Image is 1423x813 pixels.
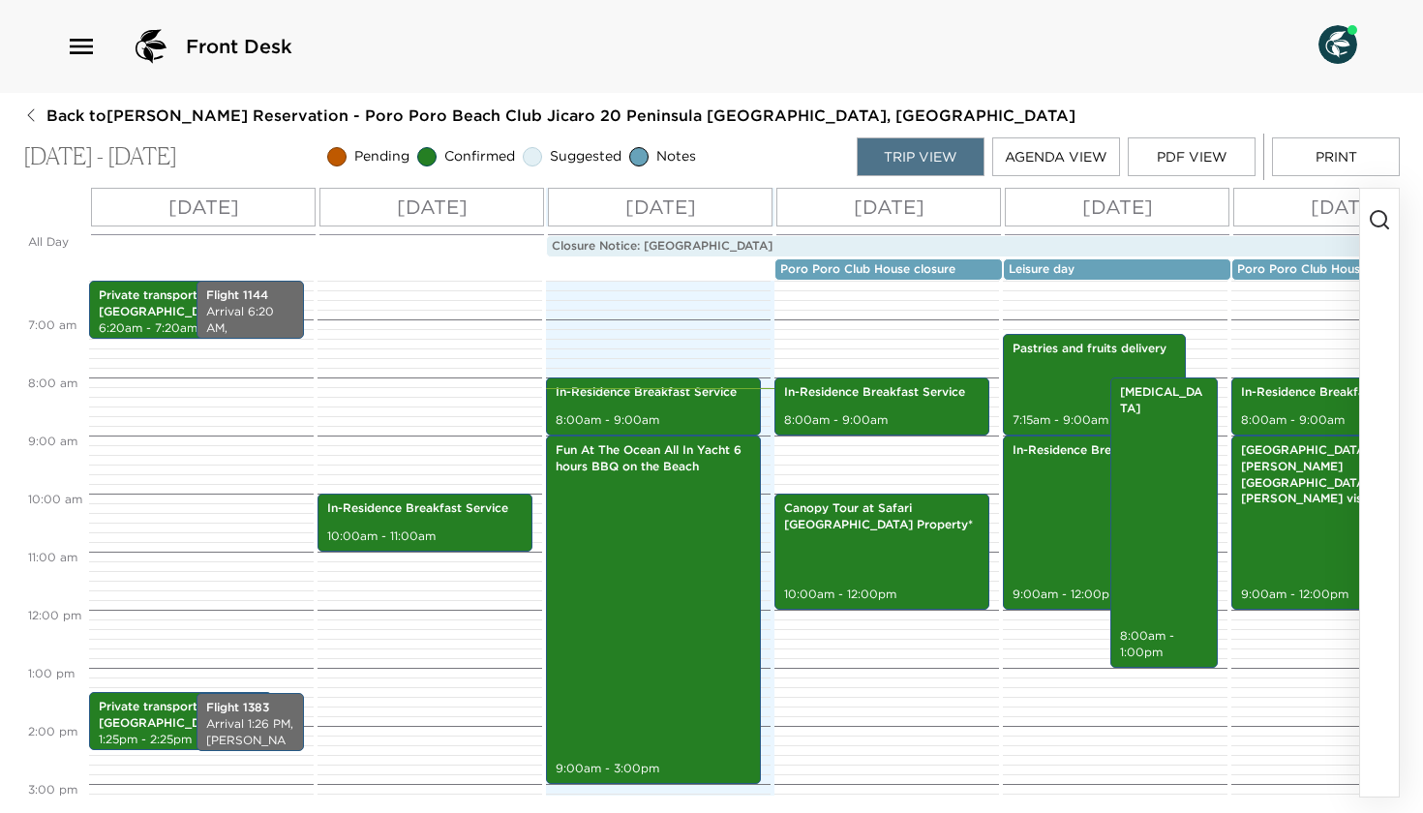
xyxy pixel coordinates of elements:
[854,193,924,222] p: [DATE]
[550,147,621,166] span: Suggested
[1120,628,1208,661] p: 8:00am - 1:00pm
[1128,137,1256,176] button: PDF View
[774,494,989,610] div: Canopy Tour at Safari [GEOGRAPHIC_DATA] Property*10:00am - 12:00pm
[556,384,751,401] p: In-Residence Breakfast Service
[23,317,81,332] span: 7:00 AM
[319,188,544,226] button: [DATE]
[656,147,696,166] span: Notes
[1110,377,1218,668] div: [MEDICAL_DATA]8:00am - 1:00pm
[774,377,989,436] div: In-Residence Breakfast Service8:00am - 9:00am
[776,188,1001,226] button: [DATE]
[784,412,980,429] p: 8:00am - 9:00am
[1318,25,1357,64] img: User
[23,724,82,738] span: 2:00 PM
[784,587,980,603] p: 10:00am - 12:00pm
[186,33,292,60] span: Front Desk
[1082,193,1153,222] p: [DATE]
[556,412,751,429] p: 8:00am - 9:00am
[1003,436,1218,610] div: In-Residence Breakfast Service9:00am - 12:00pm
[1013,587,1208,603] p: 9:00am - 12:00pm
[1013,341,1176,357] p: Pastries and fruits delivery
[1013,442,1208,459] p: In-Residence Breakfast Service
[89,692,272,750] div: Private transportation from [GEOGRAPHIC_DATA] (LIR)1:25pm - 2:25pm
[1003,334,1186,436] div: Pastries and fruits delivery7:15am - 9:00am
[23,608,86,622] span: 12:00 PM
[99,287,262,320] p: Private transportation from [GEOGRAPHIC_DATA] (LIR)
[168,193,239,222] p: [DATE]
[197,281,304,339] div: Flight 1144Arrival 6:20 AM, [PERSON_NAME] [PERSON_NAME][GEOGRAPHIC_DATA]
[397,193,468,222] p: [DATE]
[23,782,82,797] span: 3:00 PM
[1009,261,1226,278] p: Leisure day
[857,137,984,176] button: Trip View
[1311,193,1381,222] p: [DATE]
[99,732,262,748] p: 1:25pm - 2:25pm
[444,147,515,166] span: Confirmed
[354,147,409,166] span: Pending
[99,699,262,732] p: Private transportation from [GEOGRAPHIC_DATA] (LIR)
[784,384,980,401] p: In-Residence Breakfast Service
[46,105,1075,126] span: Back to [PERSON_NAME] Reservation - Poro Poro Beach Club Jicaro 20 Peninsula [GEOGRAPHIC_DATA], [...
[23,434,82,448] span: 9:00 AM
[1120,384,1208,417] p: [MEDICAL_DATA]
[128,23,174,70] img: logo
[548,188,772,226] button: [DATE]
[206,287,294,304] p: Flight 1144
[23,492,87,506] span: 10:00 AM
[23,550,82,564] span: 11:00 AM
[625,193,696,222] p: [DATE]
[318,494,532,552] div: In-Residence Breakfast Service10:00am - 11:00am
[206,700,294,716] p: Flight 1383
[780,261,997,278] p: Poro Poro Club House closure
[23,376,82,390] span: 8:00 AM
[327,528,523,545] p: 10:00am - 11:00am
[784,500,980,533] p: Canopy Tour at Safari [GEOGRAPHIC_DATA] Property*
[99,320,262,337] p: 6:20am - 7:20am
[1005,188,1229,226] button: [DATE]
[1272,137,1400,176] button: Print
[556,442,751,475] p: Fun At The Ocean All In Yacht 6 hours BBQ on the Beach
[546,436,761,784] div: Fun At The Ocean All In Yacht 6 hours BBQ on the Beach9:00am - 3:00pm
[327,500,523,517] p: In-Residence Breakfast Service
[546,377,761,436] div: In-Residence Breakfast Service8:00am - 9:00am
[23,143,177,171] p: [DATE] - [DATE]
[89,281,272,339] div: Private transportation from [GEOGRAPHIC_DATA] (LIR)6:20am - 7:20am
[28,234,84,251] p: All Day
[91,188,316,226] button: [DATE]
[23,105,1075,126] button: Back to[PERSON_NAME] Reservation - Poro Poro Beach Club Jicaro 20 Peninsula [GEOGRAPHIC_DATA], [G...
[992,137,1120,176] button: Agenda View
[206,304,294,434] p: Arrival 6:20 AM, [PERSON_NAME] [PERSON_NAME][GEOGRAPHIC_DATA]
[556,761,751,777] p: 9:00am - 3:00pm
[1013,412,1176,429] p: 7:15am - 9:00am
[23,666,79,680] span: 1:00 PM
[197,693,304,751] div: Flight 1383Arrival 1:26 PM, [PERSON_NAME] [PERSON_NAME][GEOGRAPHIC_DATA]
